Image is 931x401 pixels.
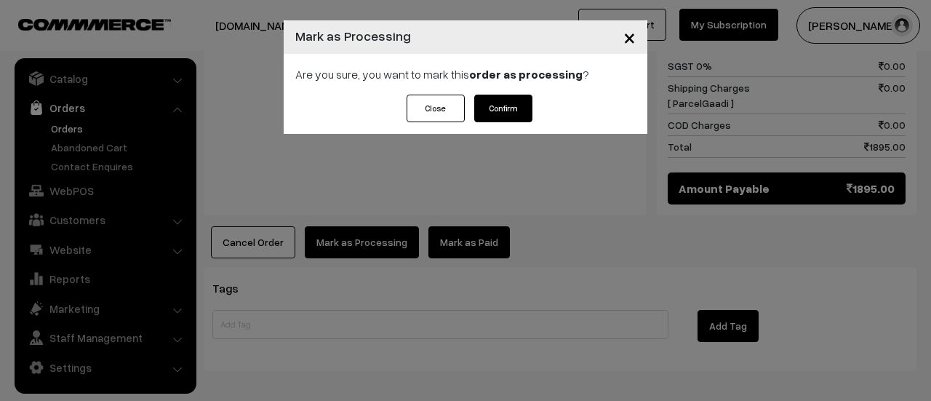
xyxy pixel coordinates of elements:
[612,15,647,60] button: Close
[295,26,411,46] h4: Mark as Processing
[469,67,583,82] strong: order as processing
[474,95,532,122] button: Confirm
[284,54,647,95] div: Are you sure, you want to mark this ?
[407,95,465,122] button: Close
[623,23,636,50] span: ×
